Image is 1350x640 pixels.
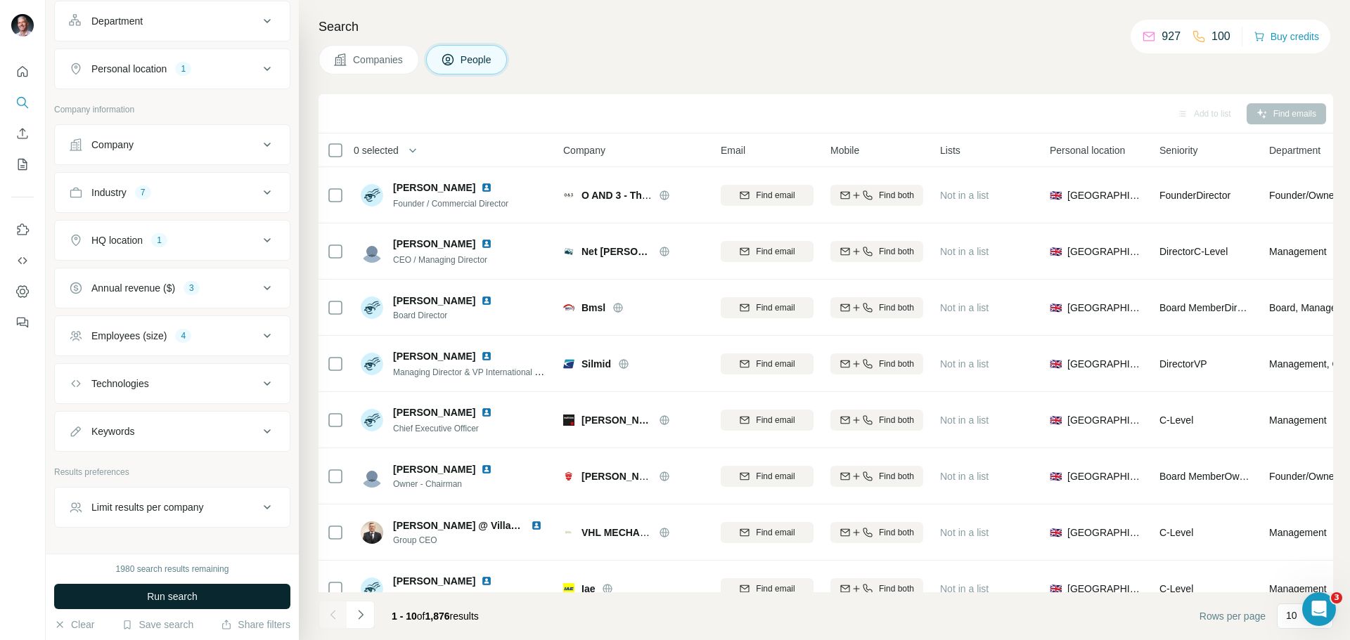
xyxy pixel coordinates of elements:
[1269,525,1327,540] span: Management
[940,414,989,426] span: Not in a list
[54,618,94,632] button: Clear
[940,246,989,257] span: Not in a list
[393,294,475,308] span: [PERSON_NAME]
[11,279,34,304] button: Dashboard
[151,234,167,247] div: 1
[940,358,989,370] span: Not in a list
[563,246,574,257] img: Logo of Net Lynk Direct
[347,601,375,629] button: Navigate to next page
[756,582,795,595] span: Find email
[361,240,383,263] img: Avatar
[361,465,383,488] img: Avatar
[393,574,475,588] span: [PERSON_NAME]
[11,310,34,335] button: Feedback
[91,233,143,247] div: HQ location
[361,296,383,319] img: Avatar
[1067,582,1143,596] span: [GEOGRAPHIC_DATA]
[361,521,383,544] img: Avatar
[392,610,479,622] span: results
[1050,525,1062,540] span: 🇬🇧
[417,610,425,622] span: of
[563,143,605,157] span: Company
[721,522,814,543] button: Find email
[319,17,1333,37] h4: Search
[1211,28,1230,45] p: 100
[721,297,814,318] button: Find email
[481,295,492,306] img: LinkedIn logo
[91,329,167,343] div: Employees (size)
[721,410,814,431] button: Find email
[1050,413,1062,427] span: 🇬🇧
[392,610,417,622] span: 1 - 10
[122,618,193,632] button: Save search
[940,527,989,538] span: Not in a list
[11,248,34,273] button: Use Surfe API
[361,353,383,375] img: Avatar
[721,578,814,599] button: Find email
[830,522,923,543] button: Find both
[1050,582,1062,596] span: 🇬🇧
[1302,592,1336,626] iframe: Intercom live chat
[940,190,989,201] span: Not in a list
[11,90,34,115] button: Search
[1050,469,1062,483] span: 🇬🇧
[756,526,795,539] span: Find email
[830,297,923,318] button: Find both
[1159,527,1193,538] span: C-Level
[91,62,167,76] div: Personal location
[563,302,574,313] img: Logo of Bmsl
[563,414,574,426] img: Logo of Watkins
[55,176,290,209] button: Industry7
[11,14,34,37] img: Avatar
[54,103,290,116] p: Company information
[940,302,989,313] span: Not in a list
[1159,190,1230,201] span: Founder Director
[425,610,450,622] span: 1,876
[481,407,492,418] img: LinkedIn logo
[1200,609,1266,623] span: Rows per page
[1050,143,1125,157] span: Personal location
[756,301,795,314] span: Find email
[393,424,479,433] span: Chief Executive Officer
[1159,358,1207,370] span: Director VP
[353,53,404,67] span: Companies
[11,121,34,146] button: Enrich CSV
[361,409,383,431] img: Avatar
[54,466,290,478] p: Results preferences
[1067,188,1143,202] span: [GEOGRAPHIC_DATA]
[721,466,814,487] button: Find email
[55,223,290,257] button: HQ location1
[481,575,492,587] img: LinkedIn logo
[481,351,492,362] img: LinkedIn logo
[1159,414,1193,426] span: C-Level
[1269,143,1320,157] span: Department
[481,182,492,193] img: LinkedIn logo
[461,53,493,67] span: People
[175,329,191,342] div: 4
[116,563,229,575] div: 1980 search results remaining
[393,478,498,490] span: Owner - Chairman
[581,301,605,315] span: Bmsl
[481,464,492,475] img: LinkedIn logo
[393,520,561,531] span: [PERSON_NAME] @ Village Heating
[147,589,198,603] span: Run search
[393,309,498,322] span: Board Director
[879,301,914,314] span: Find both
[581,413,652,427] span: [PERSON_NAME]
[1067,469,1143,483] span: [GEOGRAPHIC_DATA]
[581,471,814,482] span: [PERSON_NAME] [PERSON_NAME] Construction
[1162,28,1181,45] p: 927
[830,466,923,487] button: Find both
[563,358,574,370] img: Logo of Silmid
[55,367,290,400] button: Technologies
[393,462,475,476] span: [PERSON_NAME]
[563,527,574,538] img: Logo of VHL MECHANICAL - Village Heating
[879,470,914,483] span: Find both
[563,471,574,482] img: Logo of Williams Tarr Construction
[581,527,749,538] span: VHL MECHANICAL - Village Heating
[581,244,652,259] span: Net [PERSON_NAME] Direct
[55,4,290,38] button: Department
[135,186,151,199] div: 7
[531,520,542,531] img: LinkedIn logo
[361,184,383,207] img: Avatar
